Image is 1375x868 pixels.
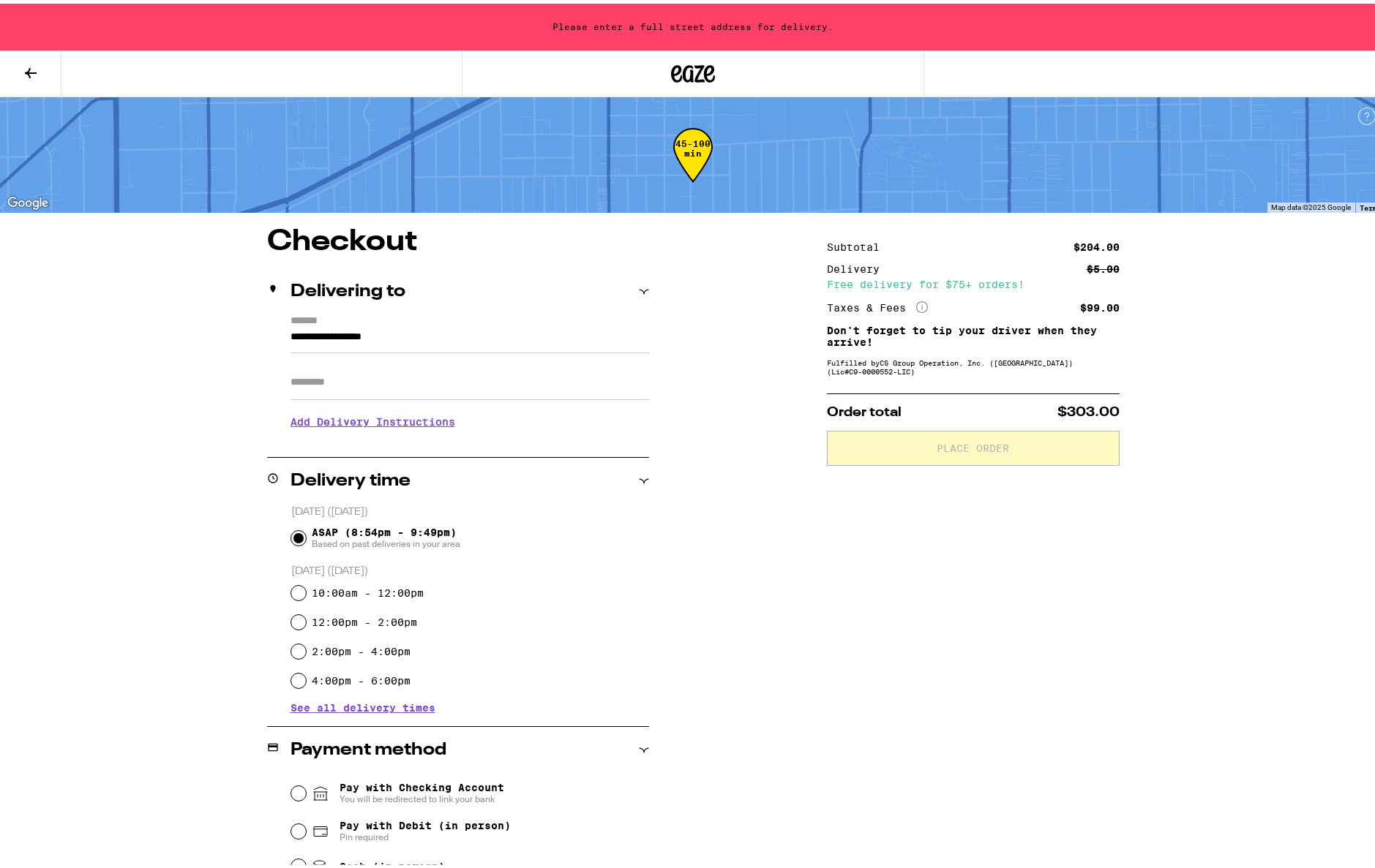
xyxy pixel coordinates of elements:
[937,439,1009,450] span: Place Order
[827,260,890,271] div: Delivery
[1080,299,1120,309] div: $99.00
[312,671,411,683] label: 4:00pm - 6:00pm
[312,642,411,654] label: 2:00pm - 4:00pm
[291,279,405,297] h2: Delivering to
[1087,260,1120,271] div: $5.00
[291,401,649,435] h3: Add Delivery Instructions
[827,402,902,415] span: Order total
[291,561,649,575] p: [DATE] ([DATE])
[291,699,435,709] button: See all delivery times
[340,790,504,801] span: You will be redirected to link your bank
[4,190,52,209] img: Google
[827,321,1120,344] p: Don't forget to tip your driver when they arrive!
[312,535,460,546] span: Based on past deliveries in your area
[312,613,417,624] label: 12:00pm - 2:00pm
[827,276,1120,286] div: Free delivery for $75+ orders!
[1057,402,1120,415] span: $303.00
[340,778,504,801] span: Pay with Checking Account
[267,224,649,253] h1: Checkout
[291,502,649,516] p: [DATE] ([DATE])
[340,828,511,839] span: Pin required
[291,738,446,755] h2: Payment method
[340,816,511,828] span: Pay with Debit (in person)
[673,135,713,190] div: 45-100 min
[827,238,890,249] div: Subtotal
[291,469,411,486] h2: Delivery time
[827,355,1120,372] div: Fulfilled by CS Group Operation, Inc. ([GEOGRAPHIC_DATA]) (Lic# C9-0000552-LIC )
[291,435,649,447] p: We'll contact you at [PHONE_NUMBER] when we arrive
[9,10,105,22] span: Hi. Need any help?
[312,584,424,595] label: 10:00am - 12:00pm
[312,523,460,546] span: ASAP (8:54pm - 9:49pm)
[1271,200,1351,208] span: Map data ©2025 Google
[4,190,52,209] a: Open this area in Google Maps (opens a new window)
[827,298,928,311] div: Taxes & Fees
[827,427,1120,462] button: Place Order
[1074,238,1120,249] div: $204.00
